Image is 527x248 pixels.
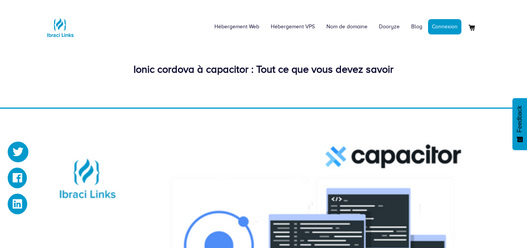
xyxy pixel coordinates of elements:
a: Nom de domaine [321,15,373,38]
a: Blog [405,15,428,38]
a: Hébergement Web [209,15,265,38]
a: Hébergement VPS [265,15,321,38]
img: Logo Ibraci Links [45,12,76,43]
span: Feedback [516,106,523,132]
div: Ionic cordova à capacitor : Tout ce que vous devez savoir [45,62,482,77]
a: Connexion [428,19,461,34]
button: Feedback - Afficher l’enquête [512,98,527,150]
a: Logo Ibraci Links [45,6,76,43]
a: Dooryze [373,15,405,38]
